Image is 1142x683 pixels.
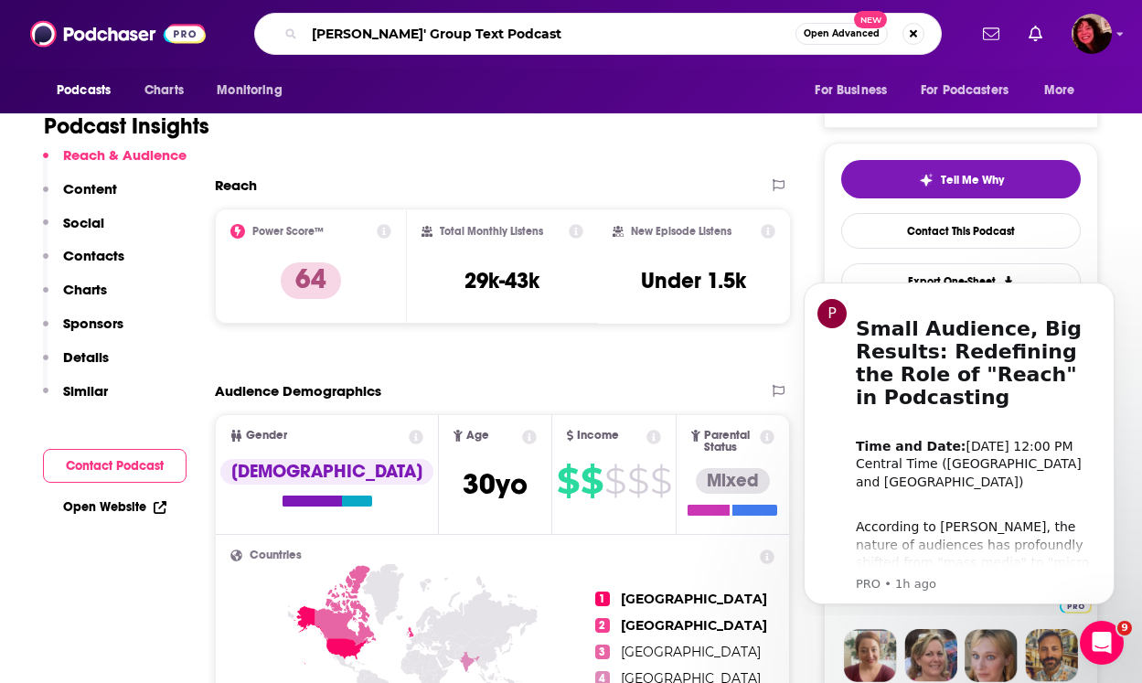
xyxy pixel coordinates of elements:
img: Podchaser - Follow, Share and Rate Podcasts [30,16,206,51]
button: Export One-Sheet [841,263,1081,299]
iframe: Intercom live chat [1080,621,1124,665]
span: 9 [1117,621,1132,635]
h3: Under 1.5k [641,267,746,294]
img: tell me why sparkle [919,173,934,187]
span: Tell Me Why [941,173,1004,187]
img: Barbara Profile [904,629,957,682]
span: For Business [815,78,887,103]
button: tell me why sparkleTell Me Why [841,160,1081,198]
p: Details [63,348,109,366]
h2: Total Monthly Listens [440,225,543,238]
button: Charts [43,281,107,315]
span: Parental Status [704,430,757,454]
p: Social [63,214,104,231]
span: Income [577,430,619,442]
img: Jon Profile [1025,629,1078,682]
span: [GEOGRAPHIC_DATA] [621,644,761,660]
span: Countries [250,550,302,561]
h3: 29k-43k [464,267,539,294]
button: Open AdvancedNew [795,23,888,45]
span: Monitoring [217,78,282,103]
span: $ [557,466,579,496]
button: Details [43,348,109,382]
h2: New Episode Listens [631,225,731,238]
span: Charts [144,78,184,103]
span: Open Advanced [804,29,880,38]
a: Charts [133,73,195,108]
a: Contact This Podcast [841,213,1081,249]
img: User Profile [1072,14,1112,54]
a: Show notifications dropdown [1021,18,1050,49]
h2: Audience Demographics [215,382,381,400]
img: Sydney Profile [844,629,897,682]
span: $ [627,466,648,496]
div: [DEMOGRAPHIC_DATA] [220,459,433,485]
button: open menu [44,73,134,108]
span: $ [650,466,671,496]
span: New [854,11,887,28]
p: 64 [281,262,341,299]
img: Jules Profile [965,629,1018,682]
span: 2 [595,618,610,633]
span: For Podcasters [921,78,1009,103]
span: Age [466,430,489,442]
h2: Reach [215,176,257,194]
span: 3 [595,645,610,659]
button: Content [43,180,117,214]
div: Search podcasts, credits, & more... [254,13,942,55]
span: $ [604,466,625,496]
button: open menu [802,73,910,108]
button: open menu [204,73,305,108]
h2: Power Score™ [252,225,324,238]
div: Mixed [696,468,770,494]
p: Sponsors [63,315,123,332]
span: 1 [595,592,610,606]
span: $ [581,466,603,496]
button: Similar [43,382,108,416]
button: open menu [1031,73,1098,108]
span: Podcasts [57,78,111,103]
h1: Podcast Insights [44,112,209,140]
span: [GEOGRAPHIC_DATA] [621,591,767,607]
span: More [1044,78,1075,103]
span: 30 yo [463,466,528,502]
iframe: Intercom notifications message [776,266,1142,615]
a: Show notifications dropdown [976,18,1007,49]
a: Open Website [63,499,166,515]
p: Reach & Audience [63,146,187,164]
button: Contact Podcast [43,449,187,483]
span: Logged in as Kathryn-Musilek [1072,14,1112,54]
p: Similar [63,382,108,400]
button: Reach & Audience [43,146,187,180]
p: Charts [63,281,107,298]
span: Gender [246,430,287,442]
button: Social [43,214,104,248]
p: Contacts [63,247,124,264]
button: Contacts [43,247,124,281]
span: [GEOGRAPHIC_DATA] [621,617,767,634]
input: Search podcasts, credits, & more... [304,19,795,48]
button: Show profile menu [1072,14,1112,54]
button: open menu [909,73,1035,108]
button: Sponsors [43,315,123,348]
p: Content [63,180,117,197]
